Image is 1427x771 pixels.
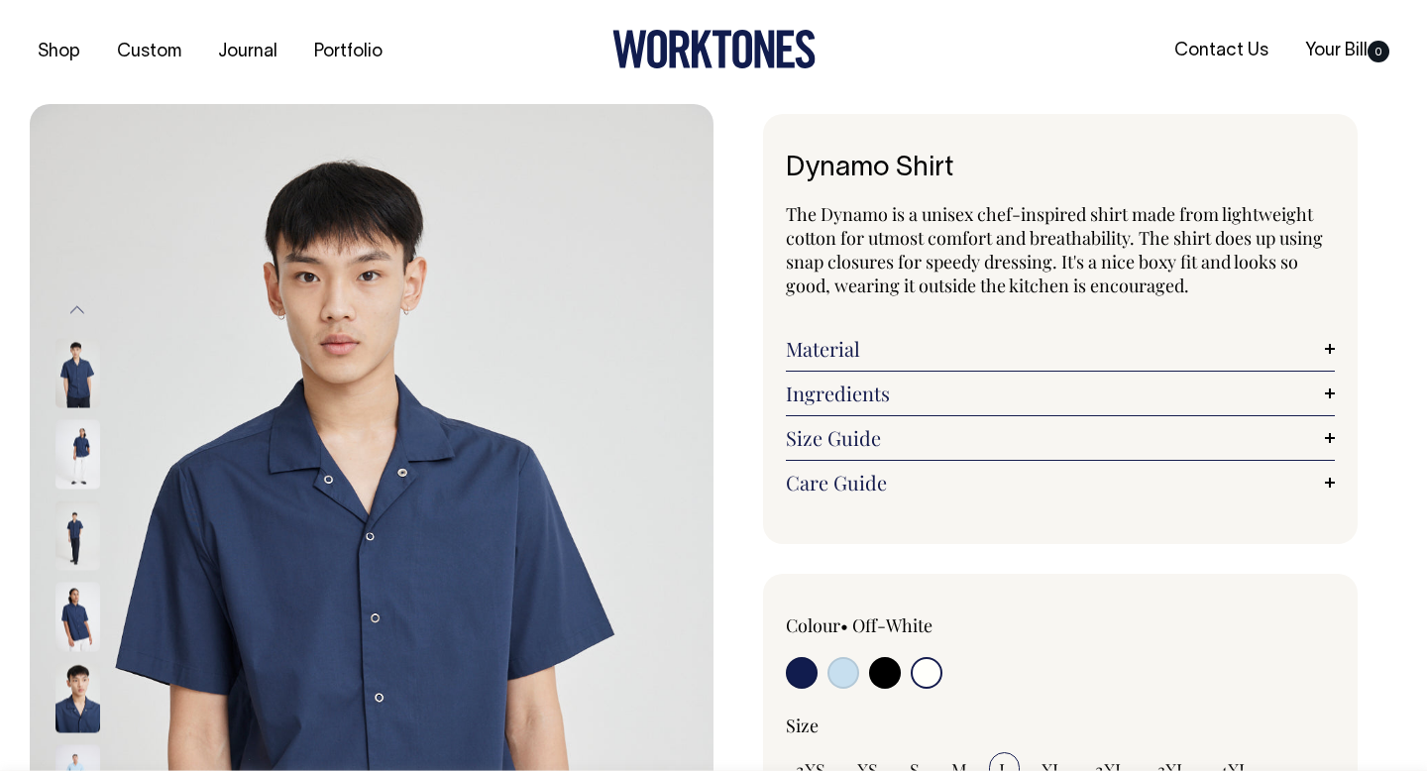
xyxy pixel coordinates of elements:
[786,613,1006,637] div: Colour
[55,338,100,407] img: dark-navy
[55,419,100,489] img: dark-navy
[30,36,88,68] a: Shop
[786,154,1335,184] h1: Dynamo Shirt
[840,613,848,637] span: •
[786,382,1335,405] a: Ingredients
[55,500,100,570] img: dark-navy
[786,714,1335,737] div: Size
[55,663,100,732] img: dark-navy
[786,202,1323,297] span: The Dynamo is a unisex chef-inspired shirt made from lightweight cotton for utmost comfort and br...
[306,36,390,68] a: Portfolio
[786,426,1335,450] a: Size Guide
[852,613,933,637] label: Off-White
[1297,35,1397,67] a: Your Bill0
[786,471,1335,495] a: Care Guide
[62,288,92,333] button: Previous
[210,36,285,68] a: Journal
[1166,35,1276,67] a: Contact Us
[55,582,100,651] img: dark-navy
[1368,41,1389,62] span: 0
[109,36,189,68] a: Custom
[786,337,1335,361] a: Material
